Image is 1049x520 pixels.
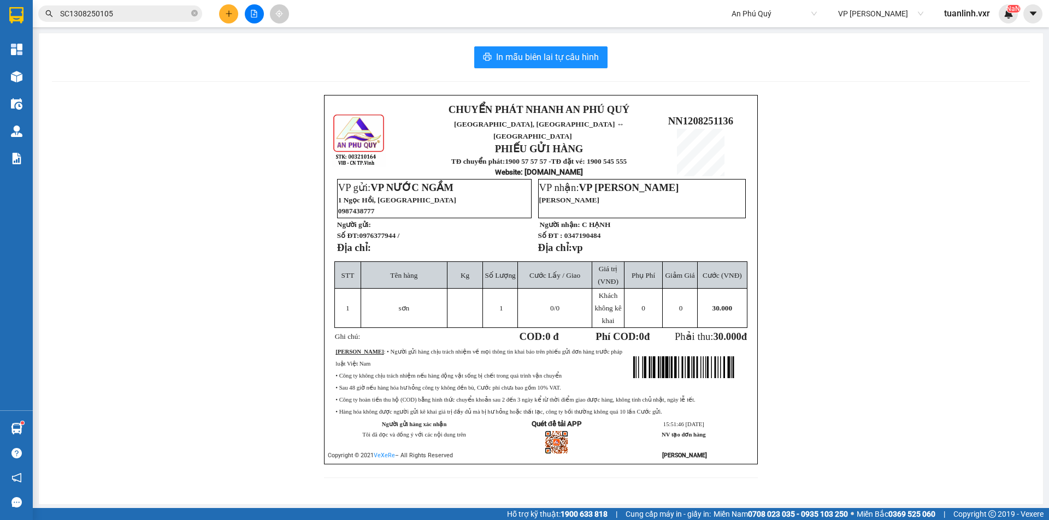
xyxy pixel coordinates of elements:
img: logo-vxr [9,7,23,23]
span: • Sau 48 giờ nếu hàng hóa hư hỏng công ty không đền bù, Cước phí chưa bao gồm 10% VAT. [335,385,561,391]
strong: Địa chỉ: [337,242,371,253]
span: • Hàng hóa không được người gửi kê khai giá trị đầy đủ mà bị hư hỏng hoặc thất lạc, công ty bồi t... [335,409,662,415]
span: Tên hàng [390,271,417,279]
span: vp [572,242,583,253]
strong: Địa chỉ: [538,242,572,253]
button: plus [219,4,238,23]
span: Phụ Phí [632,271,655,279]
a: VeXeRe [374,452,395,459]
img: logo [332,113,386,167]
span: 0 đ [545,331,558,342]
span: VP Xuân Hội [838,5,923,22]
span: Ghi chú: [335,332,360,340]
span: 15:51:46 [DATE] [663,421,704,427]
strong: 1900 633 818 [561,510,608,518]
span: Copyright © 2021 – All Rights Reserved [328,452,453,459]
span: message [11,497,22,507]
span: aim [275,10,283,17]
span: 1 Ngọc Hồi, [GEOGRAPHIC_DATA] [338,196,456,204]
span: 0 [550,304,554,312]
span: VP gửi: [338,182,453,193]
img: warehouse-icon [11,71,22,82]
sup: NaN [1006,5,1020,13]
span: plus [225,10,233,17]
strong: COD: [520,331,559,342]
span: printer [483,52,492,63]
span: : • Người gửi hàng chịu trách nhiệm về mọi thông tin khai báo trên phiếu gửi đơn hàng trước pháp ... [335,349,622,367]
span: 30.000 [712,304,733,312]
span: Miền Bắc [857,508,935,520]
span: VP nhận: [539,182,679,193]
span: caret-down [1028,9,1038,19]
img: dashboard-icon [11,44,22,55]
span: VP NƯỚC NGẦM [370,182,453,193]
span: Phải thu: [675,331,747,342]
button: file-add [245,4,264,23]
img: warehouse-icon [11,125,22,137]
span: In mẫu biên lai tự cấu hình [496,50,599,64]
button: aim [270,4,289,23]
img: solution-icon [11,153,22,164]
strong: Số ĐT : [538,231,563,240]
span: question-circle [11,448,22,458]
span: Cước (VNĐ) [703,271,742,279]
span: Hỗ trợ kỹ thuật: [507,508,608,520]
strong: Quét để tải APP [532,420,582,428]
span: Miền Nam [714,508,848,520]
strong: Người gửi: [337,220,371,229]
span: 30.000 [713,331,741,342]
span: Kg [461,271,469,279]
strong: CHUYỂN PHÁT NHANH AN PHÚ QUÝ [449,104,629,115]
span: đ [741,331,747,342]
strong: 0708 023 035 - 0935 103 250 [748,510,848,518]
span: copyright [988,510,996,518]
span: VP [PERSON_NAME] [579,182,679,193]
span: sơn [398,304,409,312]
span: 1 [346,304,350,312]
strong: Người gửi hàng xác nhận [382,421,447,427]
span: • Công ty hoàn tiền thu hộ (COD) bằng hình thức chuyển khoản sau 2 đến 3 ngày kể từ thời điểm gia... [335,397,695,403]
span: | [616,508,617,520]
span: /0 [550,304,559,312]
span: notification [11,473,22,483]
strong: Người nhận: [540,220,580,229]
span: C HẠNH [582,220,610,229]
span: [PERSON_NAME] [539,196,599,204]
span: 0 [679,304,683,312]
span: Tôi đã đọc và đồng ý với các nội dung trên [362,432,466,438]
strong: [PERSON_NAME] [335,349,384,355]
span: [GEOGRAPHIC_DATA], [GEOGRAPHIC_DATA] ↔ [GEOGRAPHIC_DATA] [454,120,624,140]
strong: Phí COD: đ [596,331,650,342]
strong: NV tạo đơn hàng [662,432,705,438]
span: Giá trị (VNĐ) [598,265,618,285]
span: Giảm Giá [665,271,694,279]
span: 0987438777 [338,207,375,215]
button: caret-down [1023,4,1042,23]
span: 0347190484 [564,231,601,240]
span: close-circle [191,10,198,16]
strong: TĐ chuyển phát: [451,157,505,165]
span: Khách không kê khai [594,291,621,325]
sup: 1 [21,421,24,425]
span: file-add [250,10,258,17]
span: Số Lượng [485,271,516,279]
span: NN1208251136 [668,115,733,127]
button: printerIn mẫu biên lai tự cấu hình [474,46,608,68]
strong: [PERSON_NAME] [662,452,707,459]
strong: 1900 57 57 57 - [505,157,551,165]
span: 0 [639,331,644,342]
span: STT [341,271,355,279]
span: • Công ty không chịu trách nhiệm nếu hàng động vật sống bị chết trong quá trình vận chuyển [335,373,562,379]
img: icon-new-feature [1004,9,1013,19]
span: 1 [499,304,503,312]
strong: TĐ đặt vé: 1900 545 555 [551,157,627,165]
strong: Số ĐT: [337,231,399,240]
span: 0976377944 / [359,231,399,240]
input: Tìm tên, số ĐT hoặc mã đơn [60,8,189,20]
span: ⚪️ [851,512,854,516]
span: search [45,10,53,17]
span: close-circle [191,9,198,19]
span: Cung cấp máy in - giấy in: [626,508,711,520]
span: Cước Lấy / Giao [529,271,580,279]
span: tuanlinh.vxr [935,7,999,20]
